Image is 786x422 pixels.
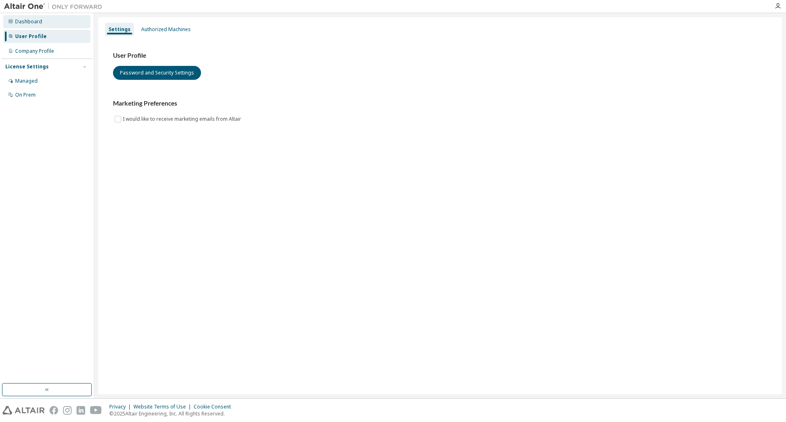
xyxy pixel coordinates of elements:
[15,92,36,98] div: On Prem
[77,406,85,415] img: linkedin.svg
[113,99,767,108] h3: Marketing Preferences
[108,26,131,33] div: Settings
[4,2,106,11] img: Altair One
[194,404,236,410] div: Cookie Consent
[141,26,191,33] div: Authorized Machines
[15,78,38,84] div: Managed
[123,114,243,124] label: I would like to receive marketing emails from Altair
[63,406,72,415] img: instagram.svg
[113,66,201,80] button: Password and Security Settings
[15,18,42,25] div: Dashboard
[133,404,194,410] div: Website Terms of Use
[5,63,49,70] div: License Settings
[109,404,133,410] div: Privacy
[15,33,47,40] div: User Profile
[15,48,54,54] div: Company Profile
[113,52,767,60] h3: User Profile
[50,406,58,415] img: facebook.svg
[109,410,236,417] p: © 2025 Altair Engineering, Inc. All Rights Reserved.
[90,406,102,415] img: youtube.svg
[2,406,45,415] img: altair_logo.svg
